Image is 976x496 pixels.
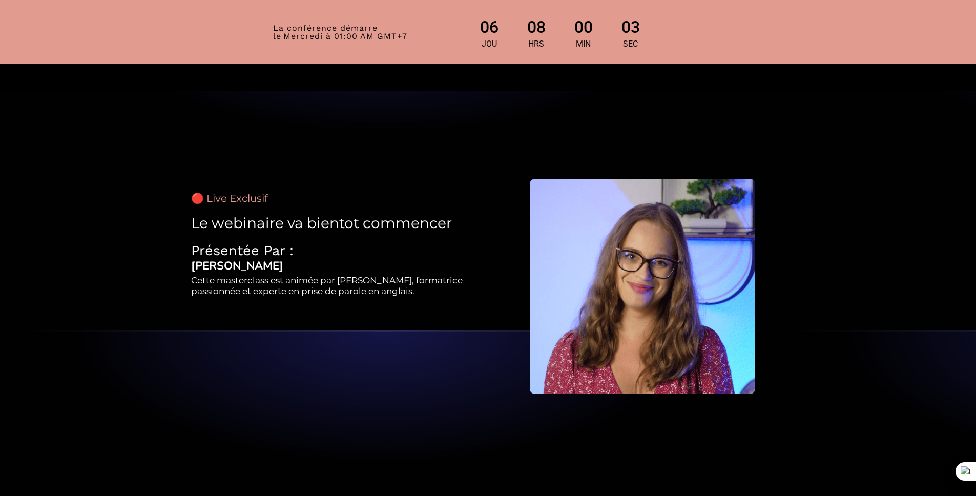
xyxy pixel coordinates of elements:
[191,242,294,259] span: Présentée Par :
[617,15,644,39] div: 03
[476,15,503,39] div: 06
[617,39,644,49] div: SEC
[523,39,550,49] div: HRS
[191,215,477,232] div: Le webinaire va bientot commencer
[476,39,503,49] div: JOU
[191,192,477,204] div: 🔴 Live Exclusif
[570,15,597,39] div: 00
[191,258,283,274] b: [PERSON_NAME]
[530,179,755,394] img: e43af0e3058a5add46f4fc6659689067_68ad66909b132_2_(1).png
[283,31,407,41] span: Mercredi à 01:00 AM GMT+7
[570,39,597,49] div: MIN
[191,275,477,296] div: Cette masterclass est animée par [PERSON_NAME], formatrice passionnée et experte en prise de paro...
[523,15,550,39] div: 08
[273,23,378,41] span: La conférence démarre le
